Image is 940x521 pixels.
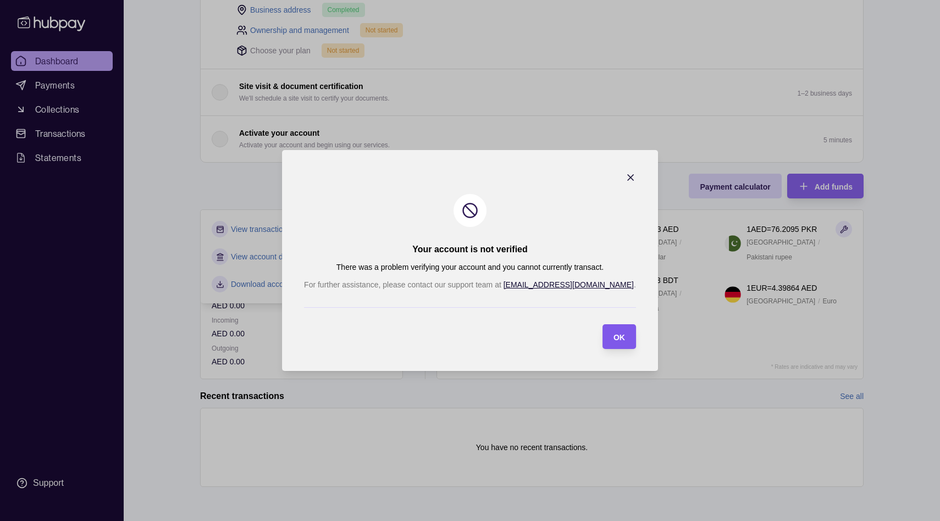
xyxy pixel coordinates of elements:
span: OK [613,333,625,342]
a: [EMAIL_ADDRESS][DOMAIN_NAME] [504,280,634,289]
p: There was a problem verifying your account and you cannot currently transact. [336,261,604,273]
p: For further assistance, please contact our support team at . [304,279,636,291]
button: OK [602,324,636,349]
h2: Your account is not verified [412,243,528,256]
